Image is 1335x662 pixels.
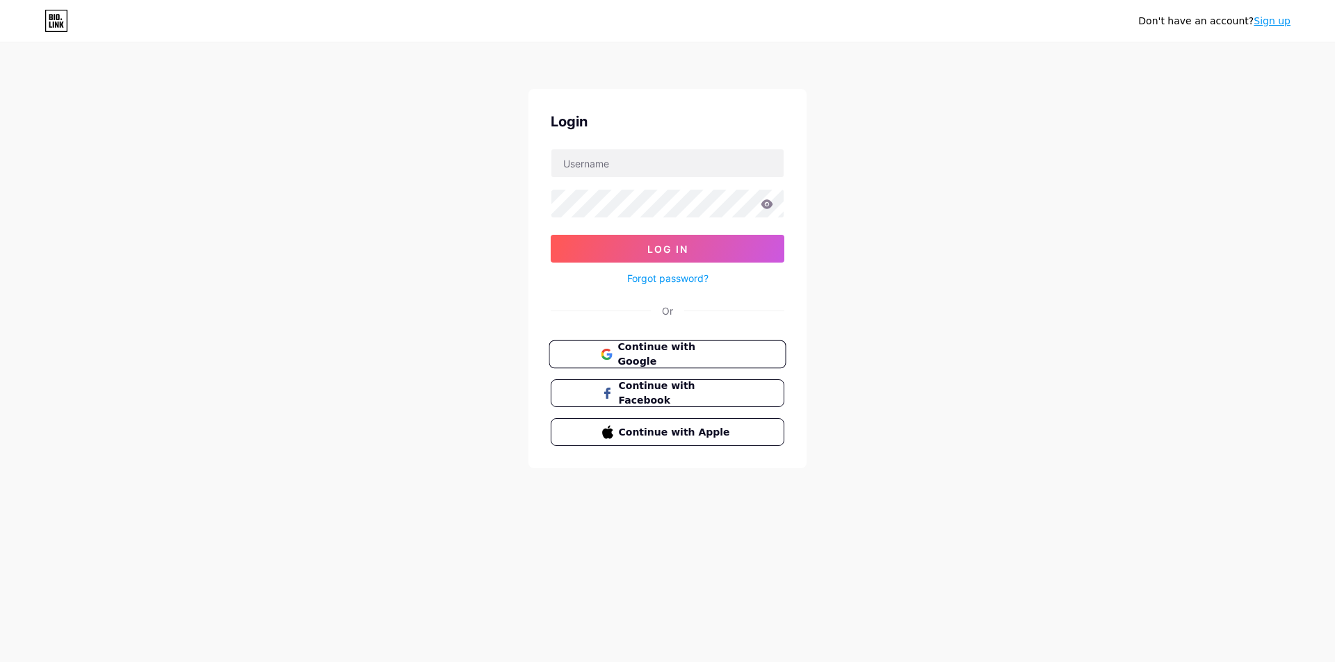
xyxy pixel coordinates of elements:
[627,271,709,286] a: Forgot password?
[647,243,688,255] span: Log In
[662,304,673,318] div: Or
[551,379,784,407] button: Continue with Facebook
[1254,15,1290,26] a: Sign up
[1138,14,1290,28] div: Don't have an account?
[551,235,784,263] button: Log In
[549,340,786,369] button: Continue with Google
[551,149,784,177] input: Username
[619,379,734,408] span: Continue with Facebook
[551,340,784,368] a: Continue with Google
[617,340,734,370] span: Continue with Google
[551,418,784,446] button: Continue with Apple
[551,111,784,132] div: Login
[619,425,734,440] span: Continue with Apple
